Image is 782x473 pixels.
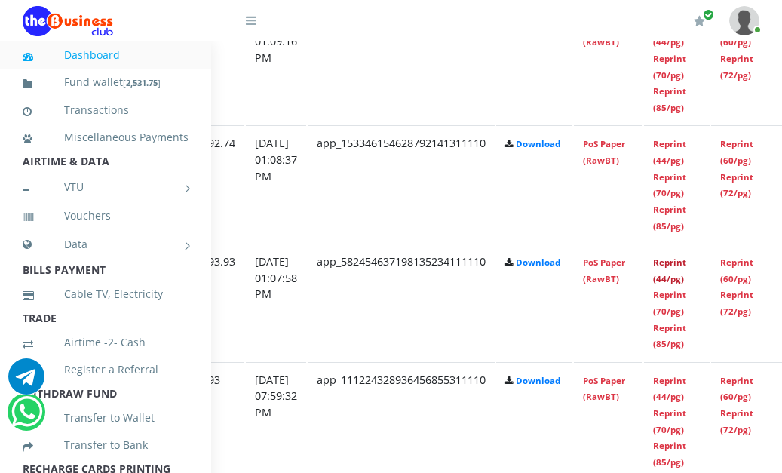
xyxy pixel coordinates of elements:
a: PoS Paper (RawBT) [583,138,625,166]
a: Data [23,226,189,263]
a: Chat for support [8,370,44,395]
td: [DATE] 01:07:58 PM [246,244,306,361]
a: Download [516,256,560,268]
a: Cable TV, Electricity [23,277,189,312]
a: Transactions [23,93,189,127]
a: Reprint (85/pg) [653,440,686,468]
a: Reprint (70/pg) [653,53,686,81]
a: Reprint (72/pg) [720,289,753,317]
td: ₦484.9 [186,8,244,124]
a: Register a Referral [23,352,189,387]
a: Reprint (44/pg) [653,256,686,284]
img: User [729,6,759,35]
b: 2,531.75 [126,77,158,88]
td: [DATE] 01:08:37 PM [246,125,306,242]
a: Reprint (70/pg) [653,289,686,317]
a: Reprint (72/pg) [720,53,753,81]
a: Miscellaneous Payments [23,120,189,155]
a: PoS Paper (RawBT) [583,375,625,403]
span: Renew/Upgrade Subscription [703,9,714,20]
a: Download [516,375,560,386]
a: Transfer to Wallet [23,401,189,435]
a: Vouchers [23,198,189,233]
a: Transfer to Bank [23,428,189,462]
a: Reprint (60/pg) [720,375,753,403]
a: Reprint (85/pg) [653,322,686,350]
td: ₦193.93 [186,244,244,361]
small: [ ] [123,77,161,88]
a: Airtime -2- Cash [23,325,189,360]
td: app_582454637198135234111110 [308,244,495,361]
a: Reprint (72/pg) [720,407,753,435]
a: Reprint (70/pg) [653,171,686,199]
a: Reprint (44/pg) [653,138,686,166]
a: Reprint (72/pg) [720,171,753,199]
a: VTU [23,168,189,206]
a: Reprint (60/pg) [720,138,753,166]
a: Reprint (44/pg) [653,375,686,403]
a: Reprint (60/pg) [720,256,753,284]
i: Renew/Upgrade Subscription [694,15,705,27]
img: Logo [23,6,113,36]
a: Reprint (85/pg) [653,204,686,232]
td: app_422755311852931178611110 [308,8,495,124]
td: ₦192.74 [186,125,244,242]
a: Fund wallet[2,531.75] [23,65,189,100]
a: Chat for support [11,405,42,430]
a: Reprint (85/pg) [653,85,686,113]
td: app_153346154628792141311110 [308,125,495,242]
a: Dashboard [23,38,189,72]
a: Download [516,138,560,149]
a: Reprint (70/pg) [653,407,686,435]
a: PoS Paper (RawBT) [583,256,625,284]
td: [DATE] 01:09:16 PM [246,8,306,124]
